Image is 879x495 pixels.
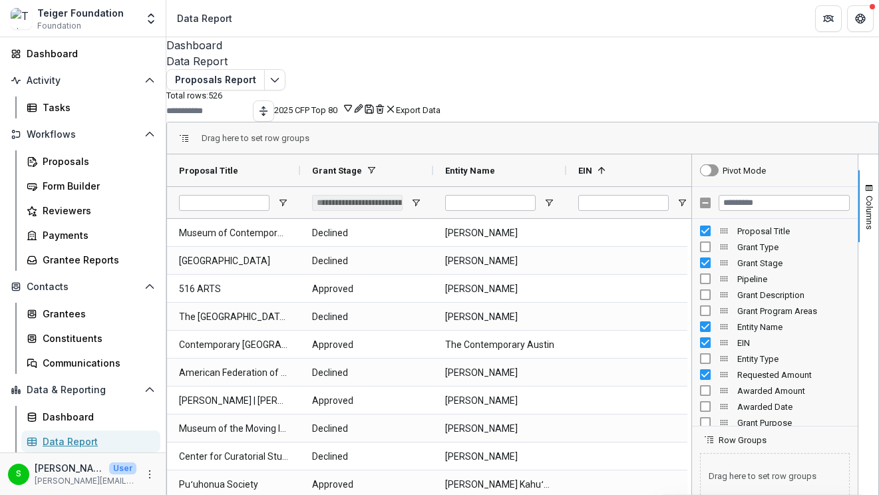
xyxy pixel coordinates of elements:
span: Row Groups [719,435,767,445]
button: default [385,102,396,115]
div: EIN Column [692,335,858,351]
span: Grant Stage [312,166,362,176]
a: Dashboard [5,43,160,65]
span: Entity Name [445,166,495,176]
div: Grant Description Column [692,287,858,303]
button: Toggle auto height [253,100,274,122]
span: Declined [312,443,421,470]
img: Teiger Foundation [11,8,32,29]
button: Export Data [396,105,440,115]
span: Data & Reporting [27,385,139,396]
a: Tasks [21,96,160,118]
a: Form Builder [21,175,160,197]
span: [PERSON_NAME] [445,387,554,414]
p: User [109,462,136,474]
span: Declined [312,359,421,387]
div: Pipeline Column [692,271,858,287]
div: Dashboard [27,47,150,61]
span: Grant Purpose [737,418,850,428]
span: [PERSON_NAME] | [PERSON_NAME] [179,387,288,414]
div: Proposal Title Column [692,223,858,239]
button: Save [364,102,375,115]
div: Form Builder [43,179,150,193]
span: Drag here to set row groups [202,133,309,143]
div: Grant Program Areas Column [692,303,858,319]
button: Get Help [847,5,874,32]
div: Requested Amount Column [692,367,858,383]
span: Museum of Contemporary Photography [179,220,288,247]
span: Entity Name [737,322,850,332]
a: Dashboard [21,406,160,428]
span: [PERSON_NAME] [445,247,554,275]
button: Open Filter Menu [544,198,554,208]
span: Activity [27,75,139,86]
p: Total rows: 526 [166,90,879,100]
span: Grant Stage [737,258,850,268]
span: Workflows [27,129,139,140]
span: [PERSON_NAME] [445,415,554,442]
div: Grantee Reports [43,253,150,267]
button: Open Workflows [5,124,160,145]
span: Approved [312,275,421,303]
span: Proposal Title [179,166,238,176]
div: Data Report [177,11,232,25]
nav: breadcrumb [172,9,238,28]
a: Data Report [166,53,879,69]
button: Open Data & Reporting [5,379,160,401]
span: Grant Type [737,242,850,252]
p: [PERSON_NAME] [35,461,104,475]
div: Grant Type Column [692,239,858,255]
span: Contemporary [GEOGRAPHIC_DATA] [179,331,288,359]
span: Proposal Title [737,226,850,236]
div: Constituents [43,331,150,345]
button: Delete [375,102,385,115]
div: Tasks [43,100,150,114]
div: Awarded Date Column [692,399,858,414]
a: Proposals [21,150,160,172]
div: Communications [43,356,150,370]
input: EIN Filter Input [578,195,669,211]
div: Entity Name Column [692,319,858,335]
span: [PERSON_NAME] [445,443,554,470]
a: Payments [21,224,160,246]
span: [PERSON_NAME] [445,303,554,331]
span: Declined [312,220,421,247]
span: Grant Program Areas [737,306,850,316]
span: [PERSON_NAME] [445,220,554,247]
a: Grantees [21,303,160,325]
span: Awarded Date [737,402,850,412]
div: Dashboard [43,410,150,424]
span: 516 ARTS [179,275,288,303]
span: Declined [312,247,421,275]
button: Rename [353,102,364,114]
a: Data Report [21,430,160,452]
span: [PERSON_NAME] [445,359,554,387]
div: Stephanie [16,470,21,478]
span: Museum of the Moving Image [179,415,288,442]
button: Partners [815,5,842,32]
span: Contacts [27,281,139,293]
button: Open Activity [5,70,160,91]
div: Grant Stage Column [692,255,858,271]
span: Entity Type [737,354,850,364]
input: Proposal Title Filter Input [179,195,269,211]
a: Reviewers [21,200,160,222]
span: Declined [312,415,421,442]
span: Columns [864,196,874,230]
div: Teiger Foundation [37,6,124,20]
span: Foundation [37,20,81,32]
div: Proposals [43,154,150,168]
span: [GEOGRAPHIC_DATA] [179,247,288,275]
div: Pivot Mode [723,166,766,176]
a: Communications [21,352,160,374]
span: EIN [578,166,592,176]
button: More [142,466,158,482]
span: Requested Amount [737,370,850,380]
button: Open Filter Menu [277,198,288,208]
button: Open Filter Menu [677,198,687,208]
div: Dashboard [166,37,879,53]
div: Awarded Amount Column [692,383,858,399]
button: Proposals Report [166,69,265,90]
span: Pipeline [737,274,850,284]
